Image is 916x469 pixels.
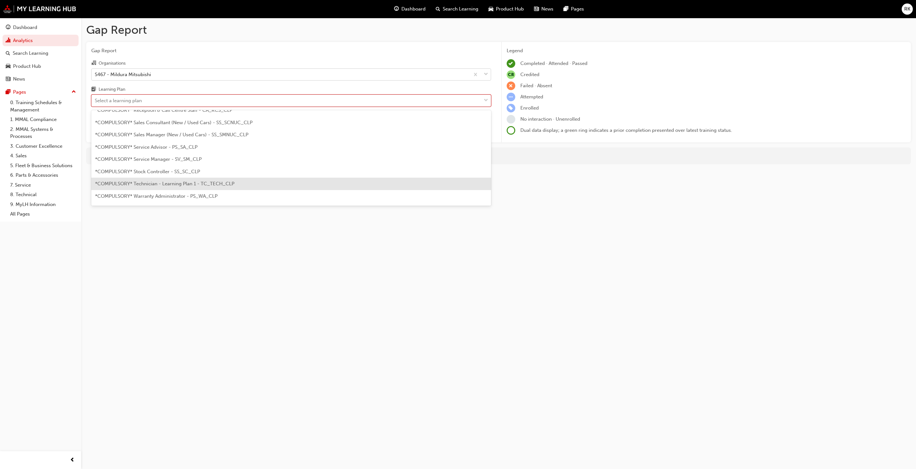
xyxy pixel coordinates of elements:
[496,5,524,13] span: Product Hub
[8,115,79,124] a: 1. MMAL Compliance
[431,3,483,16] a: search-iconSearch Learning
[3,86,79,98] button: Pages
[559,3,589,16] a: pages-iconPages
[91,152,906,160] div: For more in-depth analysis and data download, go to
[564,5,568,13] span: pages-icon
[95,144,198,150] span: *COMPULSORY* Service Advisor - PS_SA_CLP
[3,73,79,85] a: News
[95,71,151,78] div: S467 - Mildura Mitsubishi
[95,97,142,104] div: Select a learning plan
[401,5,426,13] span: Dashboard
[507,115,515,124] span: learningRecordVerb_NONE-icon
[95,132,248,138] span: *COMPULSORY* Sales Manager (New / Used Cars) - SS_SMNUC_CLP
[8,180,79,190] a: 7. Service
[95,193,218,199] span: *COMPULSORY* Warranty Administrator - PS_WA_CLP
[483,3,529,16] a: car-iconProduct Hub
[8,151,79,161] a: 4. Sales
[520,116,580,122] span: No interaction · Unenrolled
[507,59,515,68] span: learningRecordVerb_COMPLETE-icon
[520,83,552,89] span: Failed · Absent
[8,170,79,180] a: 6. Parts & Accessories
[507,82,515,90] span: learningRecordVerb_FAIL-icon
[489,5,493,13] span: car-icon
[507,93,515,101] span: learningRecordVerb_ATTEMPT-icon
[8,141,79,151] a: 3. Customer Excellence
[520,105,539,111] span: Enrolled
[484,96,488,105] span: down-icon
[91,60,96,66] span: organisation-icon
[95,169,200,174] span: *COMPULSORY* Stock Controller - SS_SC_CLP
[13,63,41,70] div: Product Hub
[91,47,491,54] span: Gap Report
[99,86,125,93] div: Learning Plan
[8,190,79,200] a: 8. Technical
[902,4,913,15] button: RK
[520,72,539,77] span: Credited
[13,24,37,31] div: Dashboard
[95,156,202,162] span: *COMPULSORY* Service Manager - SV_SM_CLP
[8,209,79,219] a: All Pages
[520,127,732,133] span: Dual data display; a green ring indicates a prior completion presented over latest training status.
[507,47,906,54] div: Legend
[8,124,79,141] a: 2. MMAL Systems & Processes
[95,107,232,113] span: *COMPULSORY* Reception & Call Centre Staff - CA_RCS_CLP
[3,47,79,59] a: Search Learning
[507,70,515,79] span: null-icon
[86,23,911,37] h1: Gap Report
[443,5,478,13] span: Search Learning
[6,51,10,56] span: search-icon
[13,50,48,57] div: Search Learning
[99,60,126,67] div: Organisations
[13,89,26,96] div: Pages
[95,120,253,125] span: *COMPULSORY* Sales Consultant (New / Used Cars) - SS_SCNUC_CLP
[3,22,79,33] a: Dashboard
[6,25,10,31] span: guage-icon
[6,89,10,95] span: pages-icon
[529,3,559,16] a: news-iconNews
[6,76,10,82] span: news-icon
[904,5,910,13] span: RK
[72,88,76,96] span: up-icon
[3,5,76,13] img: mmal
[3,35,79,46] a: Analytics
[6,38,10,44] span: chart-icon
[394,5,399,13] span: guage-icon
[389,3,431,16] a: guage-iconDashboard
[6,64,10,69] span: car-icon
[436,5,440,13] span: search-icon
[95,181,234,187] span: *COMPULSORY* Technician - Learning Plan 1 - TC_TECH_CLP
[484,70,488,79] span: down-icon
[70,456,75,464] span: prev-icon
[8,161,79,171] a: 5. Fleet & Business Solutions
[95,205,284,211] span: *COMPULSORY* Workshop Supervisor / Foreperson - Learning Plan 1 - TC_WSF_CLP
[520,94,543,100] span: Attempted
[13,75,25,83] div: News
[8,98,79,115] a: 0. Training Schedules & Management
[520,60,587,66] span: Completed · Attended · Passed
[507,104,515,112] span: learningRecordVerb_ENROLL-icon
[3,60,79,72] a: Product Hub
[91,87,96,93] span: learningplan-icon
[571,5,584,13] span: Pages
[8,200,79,210] a: 9. MyLH Information
[3,20,79,86] button: DashboardAnalyticsSearch LearningProduct HubNews
[534,5,539,13] span: news-icon
[541,5,553,13] span: News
